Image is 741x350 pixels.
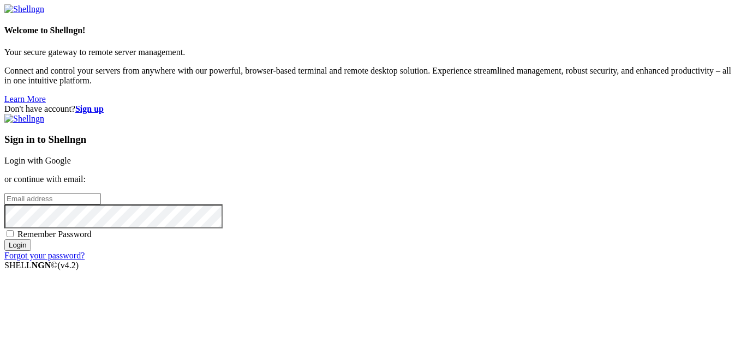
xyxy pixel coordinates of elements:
[4,66,737,86] p: Connect and control your servers from anywhere with our powerful, browser-based terminal and remo...
[4,239,31,251] input: Login
[4,47,737,57] p: Your secure gateway to remote server management.
[4,156,71,165] a: Login with Google
[17,230,92,239] span: Remember Password
[4,114,44,124] img: Shellngn
[4,4,44,14] img: Shellngn
[7,230,14,237] input: Remember Password
[4,174,737,184] p: or continue with email:
[4,193,101,204] input: Email address
[58,261,79,270] span: 4.2.0
[4,261,79,270] span: SHELL ©
[32,261,51,270] b: NGN
[4,251,85,260] a: Forgot your password?
[4,134,737,146] h3: Sign in to Shellngn
[4,104,737,114] div: Don't have account?
[4,26,737,35] h4: Welcome to Shellngn!
[75,104,104,113] a: Sign up
[4,94,46,104] a: Learn More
